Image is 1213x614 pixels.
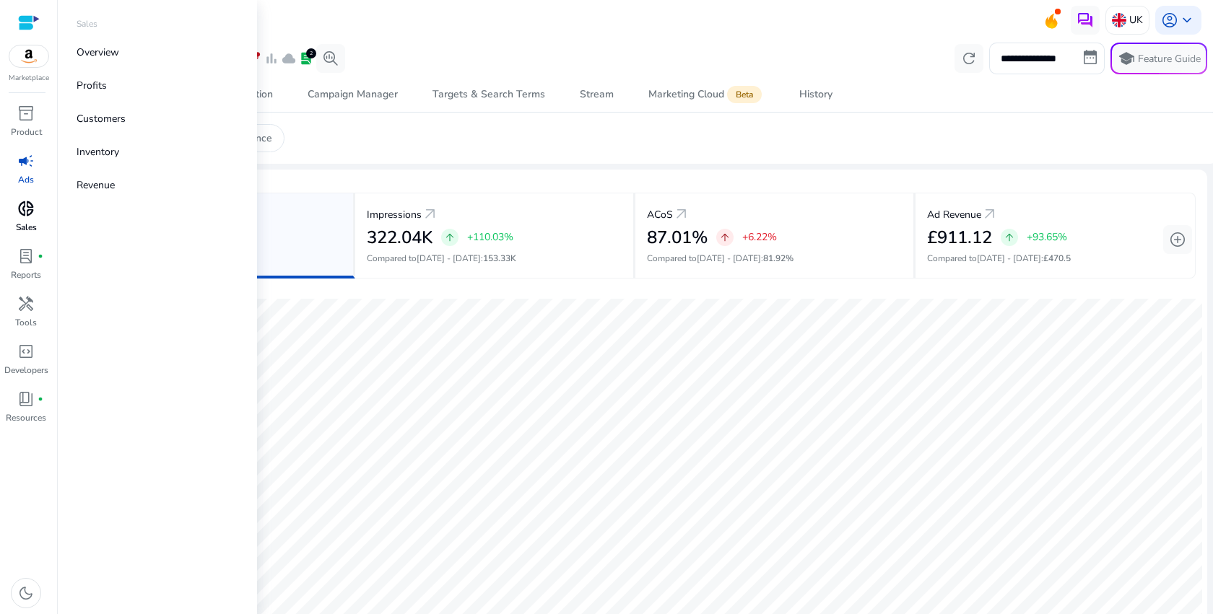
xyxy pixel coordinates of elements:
[11,268,41,281] p: Reports
[647,252,902,265] p: Compared to :
[417,253,481,264] span: [DATE] - [DATE]
[11,126,42,139] p: Product
[927,252,1183,265] p: Compared to :
[432,89,545,100] div: Targets & Search Terms
[77,177,115,193] p: Revenue
[1161,12,1178,29] span: account_circle
[727,86,762,103] span: Beta
[299,51,313,66] span: lab_profile
[6,411,46,424] p: Resources
[316,44,345,73] button: search_insights
[77,17,97,30] p: Sales
[981,206,999,223] a: arrow_outward
[927,227,992,248] h2: £911.12
[799,89,832,100] div: History
[367,227,432,248] h2: 322.04K
[15,316,37,329] p: Tools
[308,89,398,100] div: Campaign Manager
[17,295,35,312] span: handyman
[1027,232,1067,242] p: +93.65%
[648,89,765,100] div: Marketing Cloud
[77,111,126,126] p: Customers
[264,51,279,66] span: bar_chart
[1118,50,1135,67] span: school
[38,396,43,402] span: fiber_manual_record
[77,45,119,60] p: Overview
[1169,231,1186,248] span: add_circle
[697,253,761,264] span: [DATE] - [DATE]
[17,584,35,602] span: dark_mode
[282,51,296,66] span: cloud
[647,227,708,248] h2: 87.01%
[17,152,35,170] span: campaign
[367,207,422,222] p: Impressions
[322,50,339,67] span: search_insights
[1178,12,1196,29] span: keyboard_arrow_down
[1043,253,1071,264] span: £470.5
[16,221,37,234] p: Sales
[1112,13,1126,27] img: uk.svg
[17,105,35,122] span: inventory_2
[17,200,35,217] span: donut_small
[1138,52,1201,66] p: Feature Guide
[422,206,439,223] a: arrow_outward
[306,48,316,58] div: 2
[18,173,34,186] p: Ads
[17,390,35,408] span: book_4
[483,253,516,264] span: 153.33K
[955,44,983,73] button: refresh
[647,207,673,222] p: ACoS
[742,232,777,242] p: +6.22%
[1110,43,1207,74] button: schoolFeature Guide
[38,253,43,259] span: fiber_manual_record
[673,206,690,223] a: arrow_outward
[960,50,978,67] span: refresh
[1129,7,1143,32] p: UK
[927,207,981,222] p: Ad Revenue
[1004,232,1015,243] span: arrow_upward
[719,232,731,243] span: arrow_upward
[17,343,35,360] span: code_blocks
[367,252,622,265] p: Compared to :
[9,73,49,84] p: Marketplace
[4,364,48,377] p: Developers
[977,253,1041,264] span: [DATE] - [DATE]
[1163,225,1192,254] button: add_circle
[444,232,456,243] span: arrow_upward
[77,144,119,159] p: Inventory
[580,89,614,100] div: Stream
[763,253,794,264] span: 81.92%
[9,45,48,67] img: amazon.svg
[77,78,107,93] p: Profits
[467,232,513,242] p: +110.03%
[17,247,35,265] span: lab_profile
